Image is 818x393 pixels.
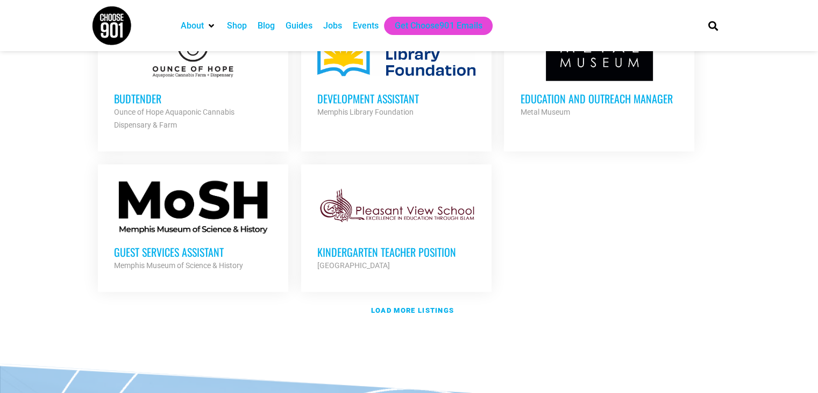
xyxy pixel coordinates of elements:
h3: Budtender [114,92,272,106]
a: Development Assistant Memphis Library Foundation [301,11,492,135]
h3: Guest Services Assistant [114,245,272,259]
a: Kindergarten Teacher Position [GEOGRAPHIC_DATA] [301,164,492,288]
div: Search [704,17,722,34]
strong: Load more listings [371,306,454,314]
a: Guest Services Assistant Memphis Museum of Science & History [98,164,288,288]
strong: Memphis Library Foundation [317,108,414,116]
h3: Kindergarten Teacher Position [317,245,475,259]
a: Get Choose901 Emails [395,19,482,32]
a: Blog [258,19,275,32]
strong: Ounce of Hope Aquaponic Cannabis Dispensary & Farm [114,108,234,129]
a: Shop [227,19,247,32]
strong: Memphis Museum of Science & History [114,261,243,270]
strong: [GEOGRAPHIC_DATA] [317,261,390,270]
a: Jobs [323,19,342,32]
div: About [175,17,222,35]
strong: Metal Museum [520,108,570,116]
nav: Main nav [175,17,689,35]
a: Education and Outreach Manager Metal Museum [504,11,694,135]
h3: Education and Outreach Manager [520,92,678,106]
h3: Development Assistant [317,92,475,106]
a: Guides [286,19,312,32]
a: About [181,19,204,32]
a: Events [353,19,379,32]
a: Load more listings [92,298,727,323]
a: Budtender Ounce of Hope Aquaponic Cannabis Dispensary & Farm [98,11,288,148]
